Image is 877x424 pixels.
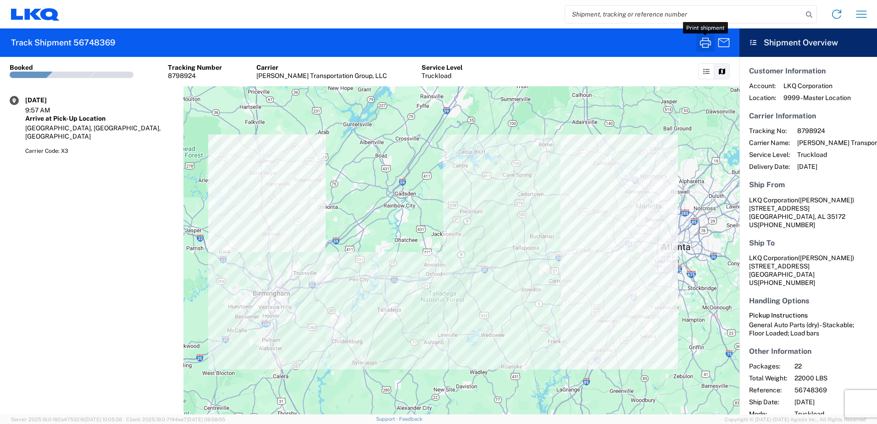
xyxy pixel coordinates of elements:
div: Carrier [256,63,387,72]
div: Arrive at Pick-Up Location [25,114,174,123]
span: [DATE] 10:05:38 [85,417,122,422]
span: 22 [794,362,873,370]
div: [GEOGRAPHIC_DATA], [GEOGRAPHIC_DATA], [GEOGRAPHIC_DATA] [25,124,174,140]
div: Truckload [422,72,463,80]
h5: Handling Options [749,296,867,305]
h2: Track Shipment 56748369 [11,37,115,48]
span: [DATE] 09:58:55 [187,417,225,422]
span: Location: [749,94,776,102]
span: Reference: [749,386,787,394]
span: Copyright © [DATE]-[DATE] Agistix Inc., All Rights Reserved [725,415,866,424]
span: [PHONE_NUMBER] [758,221,815,229]
header: Shipment Overview [739,28,877,57]
div: [PERSON_NAME] Transportation Group, LLC [256,72,387,80]
span: Server: 2025.19.0-192a4753216 [11,417,122,422]
span: [DATE] [794,398,873,406]
div: Service Level [422,63,463,72]
span: LKQ Corporation [783,82,851,90]
span: 9999 - Master Location [783,94,851,102]
h5: Customer Information [749,67,867,75]
span: LKQ Corporation [749,196,798,204]
span: LKQ Corporation [STREET_ADDRESS] [749,254,854,270]
span: Total Weight: [749,374,787,382]
span: [STREET_ADDRESS] [749,205,810,212]
h5: Ship From [749,180,867,189]
span: Packages: [749,362,787,370]
span: Truckload [794,410,873,418]
span: Client: 2025.19.0-7f44ea7 [126,417,225,422]
div: 8798924 [168,72,222,80]
h5: Ship To [749,239,867,247]
a: Support [376,416,399,422]
div: [DATE] [25,96,71,104]
div: 9:57 AM [25,106,71,114]
h5: Other Information [749,347,867,356]
span: Delivery Date: [749,162,790,171]
div: Carrier Code: X3 [25,147,174,155]
span: Carrier Name: [749,139,790,147]
span: ([PERSON_NAME]) [798,254,854,262]
span: Account: [749,82,776,90]
h5: Carrier Information [749,112,867,120]
span: ([PERSON_NAME]) [798,196,854,204]
span: [PHONE_NUMBER] [758,279,815,286]
div: Tracking Number [168,63,222,72]
address: [GEOGRAPHIC_DATA] US [749,254,867,287]
div: Booked [10,63,33,72]
span: 22000 LBS [794,374,873,382]
span: Ship Date: [749,398,787,406]
span: Tracking No: [749,127,790,135]
span: 56748369 [794,386,873,394]
address: [GEOGRAPHIC_DATA], AL 35172 US [749,196,867,229]
div: General Auto Parts (dry) - Stackable; Floor Loaded; Load bars [749,321,867,337]
a: Feedback [399,416,422,422]
span: Service Level: [749,151,790,159]
input: Shipment, tracking or reference number [565,6,803,23]
h6: Pickup Instructions [749,312,867,319]
span: Mode: [749,410,787,418]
